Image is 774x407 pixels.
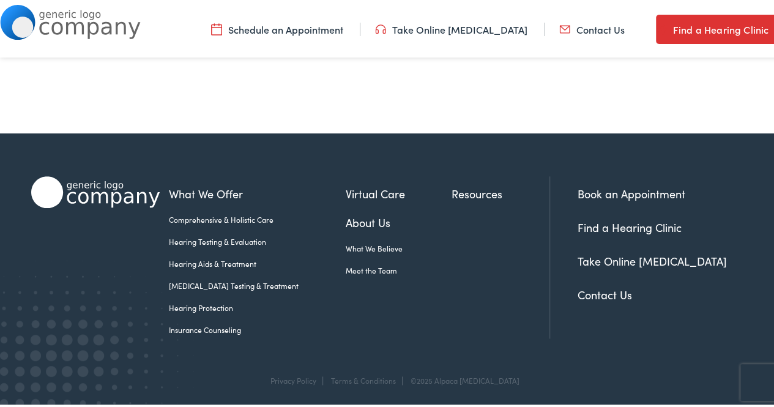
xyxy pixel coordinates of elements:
[578,251,727,266] a: Take Online [MEDICAL_DATA]
[270,373,316,383] a: Privacy Policy
[559,20,625,34] a: Contact Us
[452,183,549,200] a: Resources
[169,183,346,200] a: What We Offer
[169,212,346,223] a: Comprehensive & Holistic Care
[656,20,667,34] img: utility icon
[346,241,452,252] a: What We Believe
[169,256,346,267] a: Hearing Aids & Treatment
[578,217,682,233] a: Find a Hearing Clinic
[211,20,222,34] img: utility icon
[169,322,346,333] a: Insurance Counseling
[211,20,343,34] a: Schedule an Appointment
[346,263,452,274] a: Meet the Team
[375,20,386,34] img: utility icon
[559,20,570,34] img: utility icon
[169,300,346,311] a: Hearing Protection
[375,20,527,34] a: Take Online [MEDICAL_DATA]
[578,184,685,199] a: Book an Appointment
[331,373,396,383] a: Terms & Conditions
[31,174,160,206] img: Alpaca Audiology
[578,285,632,300] a: Contact Us
[346,212,452,228] a: About Us
[169,234,346,245] a: Hearing Testing & Evaluation
[346,183,452,200] a: Virtual Care
[404,374,519,383] div: ©2025 Alpaca [MEDICAL_DATA]
[169,278,346,289] a: [MEDICAL_DATA] Testing & Treatment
